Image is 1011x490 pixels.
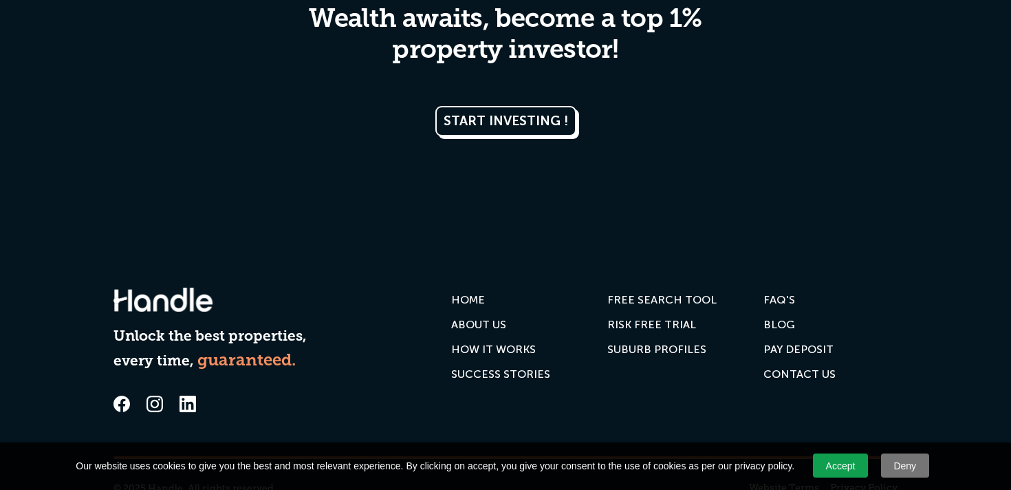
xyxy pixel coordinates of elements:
strong: Unlock the best properties, every time, [113,330,307,369]
span: Our website uses cookies to give you the best and most relevant experience. By clicking on accept... [76,459,794,473]
a: START INVESTING ! [435,106,576,136]
div: FAQ'S [763,293,795,307]
a: Contact us [763,362,836,387]
div: RISK FREE TRIAL [607,318,696,332]
div: HOME [451,293,485,307]
div: HOW IT WORKS [451,343,536,356]
span: Wealth awaits, become a top 1% property investor! [309,7,702,65]
a: Deny [881,454,929,478]
div: Contact us [763,367,836,381]
a: HOW IT WORKS [451,337,536,362]
a: HOME [451,288,485,312]
a: FREE SEARCH TOOL [607,288,717,312]
a: Blog [763,312,795,337]
div: PAY DEPOSIT [763,343,834,356]
div: ABOUT US [451,318,506,332]
div: SUCCESS STORIES [451,367,550,381]
a: SUCCESS STORIES [451,362,550,387]
a: FAQ'S [763,288,795,312]
strong: guaranteed. [197,353,296,370]
a: RISK FREE TRIAL [607,312,696,337]
a: PAY DEPOSIT [763,337,834,362]
div: FREE SEARCH TOOL [607,293,717,307]
a: SUBURB PROFILES [607,337,706,362]
a: Accept [813,454,868,478]
a: ABOUT US [451,312,506,337]
div: Blog [763,318,795,332]
div: SUBURB PROFILES [607,343,706,356]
